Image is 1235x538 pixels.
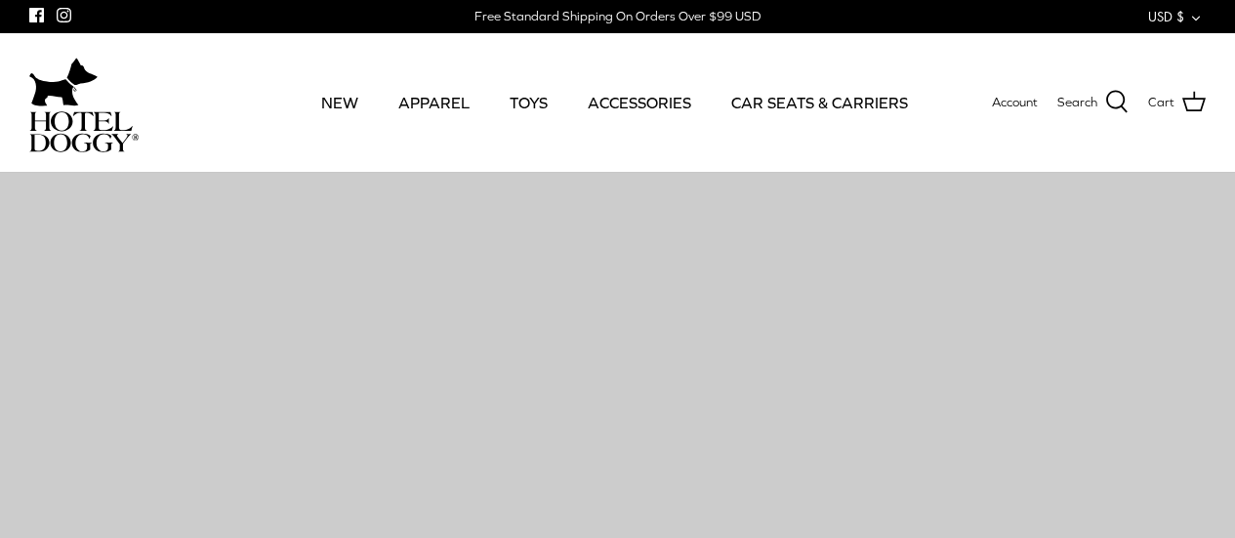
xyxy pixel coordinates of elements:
a: Search [1057,90,1129,115]
div: Primary navigation [290,69,939,136]
img: hoteldoggycom [29,111,139,152]
a: Cart [1148,90,1206,115]
a: Free Standard Shipping On Orders Over $99 USD [474,2,761,31]
a: APPAREL [381,69,487,136]
a: TOYS [492,69,565,136]
a: Facebook [29,8,44,22]
img: dog-icon.svg [29,53,98,111]
div: Free Standard Shipping On Orders Over $99 USD [474,8,761,25]
span: Search [1057,93,1097,113]
a: Instagram [57,8,71,22]
a: CAR SEATS & CARRIERS [714,69,926,136]
a: ACCESSORIES [570,69,709,136]
a: Account [992,93,1038,113]
a: hoteldoggycom [29,53,139,152]
span: Cart [1148,93,1174,113]
a: NEW [304,69,376,136]
span: Account [992,95,1038,109]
